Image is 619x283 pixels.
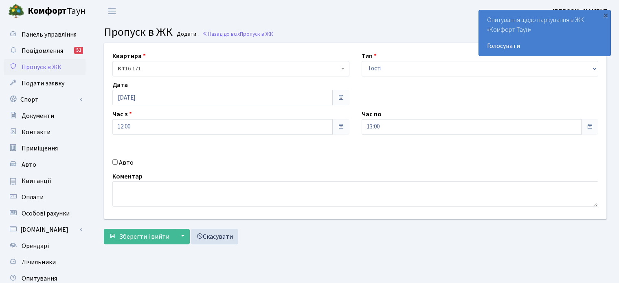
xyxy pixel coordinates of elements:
a: Лічильники [4,254,86,270]
span: Документи [22,111,54,120]
a: Документи [4,108,86,124]
span: Повідомлення [22,46,63,55]
span: Пропуск в ЖК [22,63,61,72]
a: Контакти [4,124,86,140]
label: Квартира [112,51,146,61]
b: КТ [118,65,125,73]
span: Оплати [22,193,44,202]
span: Опитування [22,274,57,283]
a: Особові рахунки [4,205,86,222]
a: Скасувати [191,229,238,244]
a: Повідомлення51 [4,43,86,59]
label: Час з [112,109,132,119]
a: Приміщення [4,140,86,157]
a: Голосувати [487,41,602,51]
span: Орендарі [22,242,49,250]
a: Пропуск в ЖК [4,59,86,75]
span: Панель управління [22,30,77,39]
a: Орендарі [4,238,86,254]
div: Опитування щодо паркування в ЖК «Комфорт Таун» [479,10,610,56]
a: Квитанції [4,173,86,189]
label: Час по [362,109,382,119]
button: Переключити навігацію [102,4,122,18]
span: Лічильники [22,258,56,267]
label: Коментар [112,172,143,181]
span: Особові рахунки [22,209,70,218]
span: Авто [22,160,36,169]
span: Таун [28,4,86,18]
div: 51 [74,47,83,54]
img: logo.png [8,3,24,20]
a: Панель управління [4,26,86,43]
a: Авто [4,157,86,173]
a: Спорт [4,91,86,108]
button: Зберегти і вийти [104,229,175,244]
span: <b>КТ</b>&nbsp;&nbsp;&nbsp;&nbsp;16-171 [112,61,349,76]
label: Тип [362,51,377,61]
label: Дата [112,80,128,90]
a: Назад до всіхПропуск в ЖК [202,30,273,38]
span: Пропуск в ЖК [240,30,273,38]
a: [DOMAIN_NAME] [4,222,86,238]
a: [PERSON_NAME] П. [553,7,609,16]
span: Пропуск в ЖК [104,24,173,40]
span: Квитанції [22,176,51,185]
span: Приміщення [22,144,58,153]
div: × [601,11,610,19]
a: Подати заявку [4,75,86,91]
span: Подати заявку [22,79,64,88]
b: Комфорт [28,4,67,17]
a: Оплати [4,189,86,205]
label: Авто [119,158,134,168]
span: Зберегти і вийти [119,232,169,241]
small: Додати . [175,31,199,38]
span: <b>КТ</b>&nbsp;&nbsp;&nbsp;&nbsp;16-171 [118,65,339,73]
span: Контакти [22,128,50,137]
